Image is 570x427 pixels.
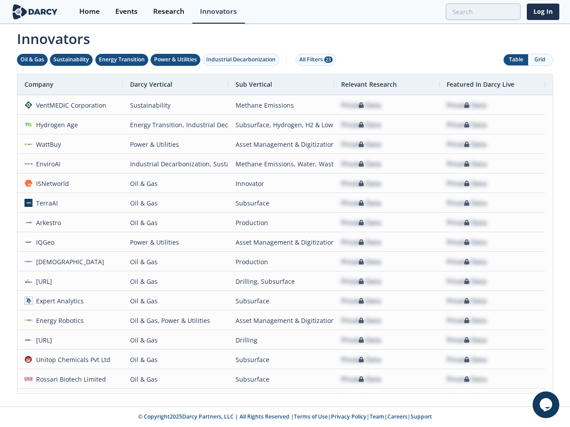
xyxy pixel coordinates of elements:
[341,233,381,252] div: Private Data
[24,297,33,305] img: 698d5ddf-2f23-4460-acb2-9d7e0064abf0
[130,389,221,408] div: Energy Transition
[50,54,93,66] button: Sustainability
[324,56,333,63] span: 23
[33,350,111,369] div: Unitop Chemicals Pvt Ltd
[447,311,487,330] div: Private Data
[411,413,432,420] a: Support
[33,311,84,330] div: Energy Robotics
[236,350,327,369] div: Subsurface
[33,193,58,213] div: TerraAI
[331,413,366,420] a: Privacy Policy
[236,193,327,213] div: Subsurface
[447,350,487,369] div: Private Data
[12,413,558,421] p: © Copyright 2025 Darcy Partners, LLC | All Rights Reserved | | | | |
[341,291,381,310] div: Private Data
[447,96,487,115] div: Private Data
[130,213,221,232] div: Oil & Gas
[236,252,327,271] div: Production
[447,272,487,291] div: Private Data
[341,174,381,193] div: Private Data
[11,4,59,20] img: logo-wide.svg
[24,101,33,109] img: c7bb3e3b-cfa1-471d-9b83-3f9598a7096b
[341,115,381,134] div: Private Data
[33,233,55,252] div: IQGeo
[236,389,327,408] div: Critical Minerals
[130,272,221,291] div: Oil & Gas
[446,4,521,20] input: Advanced Search
[33,213,61,232] div: Arkestro
[24,355,33,363] img: 4b1e1fd7-072f-48ae-992d-064af1ed5f1f
[447,330,487,350] div: Private Data
[206,56,276,64] div: Industrial Decarbonization
[24,179,33,187] img: 374c1fb3-f4bb-4996-b874-16c00a6dbfaa
[24,316,33,324] img: d7de9a7f-56bb-4078-a681-4fbb194b1cab
[296,54,336,66] button: All Filters 23
[528,54,553,65] button: Grid
[11,25,559,49] span: Innovators
[33,154,61,173] div: EnviroAI
[236,96,327,115] div: Methane Emissions
[130,370,221,389] div: Oil & Gas
[33,115,78,134] div: Hydrogen Age
[130,174,221,193] div: Oil & Gas
[341,154,381,173] div: Private Data
[151,54,200,66] button: Power & Utilities
[236,233,327,252] div: Asset Management & Digitization
[24,80,53,89] span: Company
[341,311,381,330] div: Private Data
[341,96,381,115] div: Private Data
[504,54,528,65] button: Table
[299,56,333,64] div: All Filters
[447,80,514,89] span: Featured In Darcy Live
[236,272,327,291] div: Drilling, Subsurface
[236,135,327,154] div: Asset Management & Digitization
[341,80,397,89] span: Relevant Research
[153,8,184,15] div: Research
[130,350,221,369] div: Oil & Gas
[130,96,221,115] div: Sustainability
[33,389,212,408] div: LibertyStream Infrastructure Partners (former Volt Lithium)
[130,135,221,154] div: Power & Utilities
[236,154,327,173] div: Methane Emissions, Water, Waste, Spills, Flaring, CCUS
[447,233,487,252] div: Private Data
[130,154,221,173] div: Industrial Decarbonization, Sustainability
[341,193,381,213] div: Private Data
[24,218,33,226] img: 013d125c-7ae7-499e-bb99-1411a431e725
[447,213,487,232] div: Private Data
[115,8,138,15] div: Events
[341,213,381,232] div: Private Data
[130,115,221,134] div: Energy Transition, Industrial Decarbonization, Oil & Gas
[447,193,487,213] div: Private Data
[24,160,33,168] img: 3168d0d3-a424-4b04-9958-d0df1b7ae459
[370,413,384,420] a: Team
[99,56,145,64] div: Energy Transition
[20,56,44,64] div: Oil & Gas
[130,80,172,89] span: Darcy Vertical
[236,174,327,193] div: Innovator
[95,54,148,66] button: Energy Transition
[341,350,381,369] div: Private Data
[24,121,33,129] img: ec468b57-2de6-4f92-a247-94dc452257e2
[447,389,487,408] div: Private Data
[33,135,61,154] div: WattBuy
[154,56,197,64] div: Power & Utilities
[341,330,381,350] div: Private Data
[447,291,487,310] div: Private Data
[33,272,53,291] div: [URL]
[236,311,327,330] div: Asset Management & Digitization
[341,135,381,154] div: Private Data
[341,370,381,389] div: Private Data
[447,154,487,173] div: Private Data
[33,96,107,115] div: VentMEDIC Corporation
[447,252,487,271] div: Private Data
[236,330,327,350] div: Drilling
[24,277,33,285] img: origen.ai.png
[236,213,327,232] div: Production
[533,391,561,418] iframe: chat widget
[447,370,487,389] div: Private Data
[447,135,487,154] div: Private Data
[527,4,559,20] a: Log In
[33,174,69,193] div: ISNetworld
[341,389,381,408] div: Private Data
[447,174,487,193] div: Private Data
